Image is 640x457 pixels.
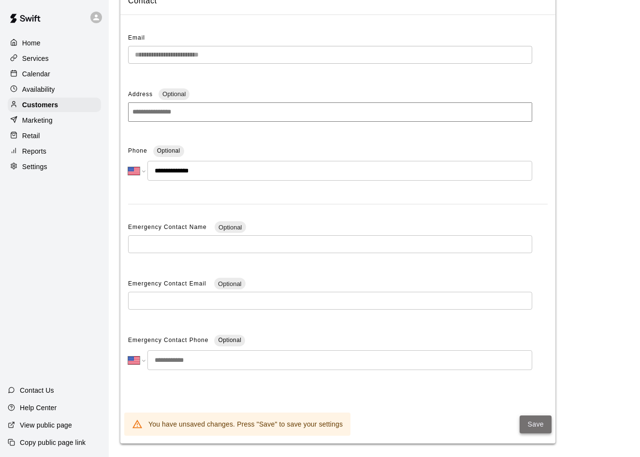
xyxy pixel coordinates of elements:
p: View public page [20,420,72,430]
p: Contact Us [20,386,54,395]
p: Marketing [22,115,53,125]
p: Reports [22,146,46,156]
span: Optional [214,280,245,287]
button: Save [520,415,552,433]
p: Settings [22,162,47,171]
span: Email [128,34,145,41]
span: Emergency Contact Email [128,280,208,287]
p: Availability [22,85,55,94]
p: Calendar [22,69,50,79]
div: You have unsaved changes. Press "Save" to save your settings [148,415,343,433]
span: Address [128,91,153,98]
p: Services [22,54,49,63]
a: Customers [8,98,101,112]
span: Optional [159,90,189,98]
a: Availability [8,82,101,97]
span: Optional [215,224,246,231]
p: Retail [22,131,40,141]
div: The email of an existing customer can only be changed by the customer themselves at https://book.... [128,46,532,64]
a: Services [8,51,101,66]
a: Retail [8,129,101,143]
span: Emergency Contact Phone [128,333,208,348]
p: Home [22,38,41,48]
a: Marketing [8,113,101,128]
a: Calendar [8,67,101,81]
span: Optional [218,337,241,343]
span: Emergency Contact Name [128,224,209,230]
a: Home [8,36,101,50]
p: Copy public page link [20,438,86,447]
span: Phone [128,143,147,159]
a: Reports [8,144,101,158]
p: Customers [22,100,58,110]
p: Help Center [20,403,57,413]
a: Settings [8,159,101,174]
span: Optional [157,147,180,154]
